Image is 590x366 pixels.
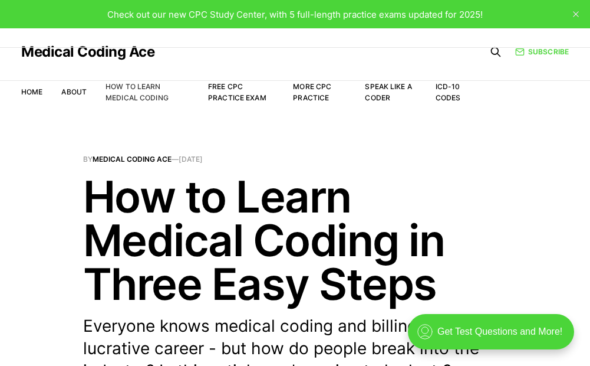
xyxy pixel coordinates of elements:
time: [DATE] [179,155,203,164]
a: More CPC Practice [293,82,331,102]
span: Check out our new CPC Study Center, with 5 full-length practice exams updated for 2025! [107,9,483,20]
h1: How to Learn Medical Coding in Three Easy Steps [83,175,507,306]
a: Speak Like a Coder [365,82,411,102]
a: Medical Coding Ace [21,45,154,59]
a: How to Learn Medical Coding [106,82,169,102]
a: ICD-10 Codes [436,82,461,102]
button: close [566,5,585,24]
a: Medical Coding Ace [93,155,172,164]
a: About [61,87,87,96]
a: Free CPC Practice Exam [208,82,266,102]
a: Home [21,87,42,96]
a: Subscribe [515,46,569,57]
iframe: portal-trigger [398,308,590,366]
span: By — [83,156,507,163]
